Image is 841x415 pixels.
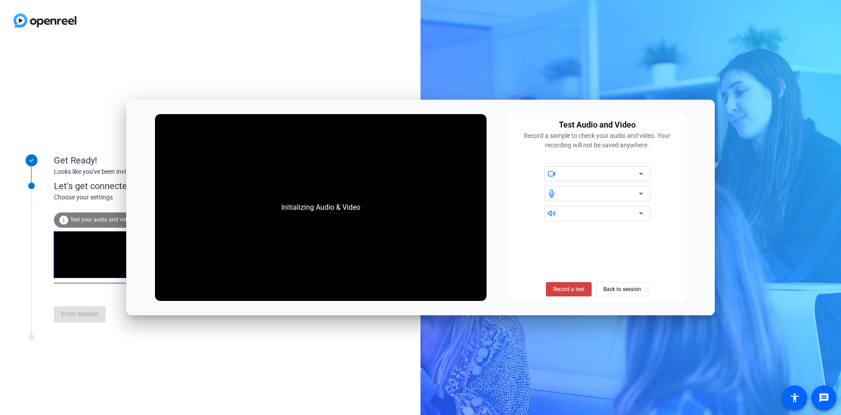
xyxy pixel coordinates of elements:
div: Looks like you've been invited to join [54,167,234,177]
button: Back to session [596,282,648,296]
div: Let's get connected. [54,179,252,193]
div: Record a sample to check your audio and video. Your recording will not be saved anywhere. [513,131,682,150]
div: Get Ready! [54,154,234,167]
div: Initializing Audio & Video [272,193,369,222]
mat-icon: info [58,215,69,225]
mat-icon: message [819,393,829,403]
div: Test Audio and Video [559,119,636,131]
button: Record a test [546,282,592,296]
span: Back to session [603,281,641,298]
div: Choose your settings [54,193,252,202]
span: Record a test [553,285,584,293]
span: Test your audio and video [70,216,133,223]
mat-icon: accessibility [789,393,800,403]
